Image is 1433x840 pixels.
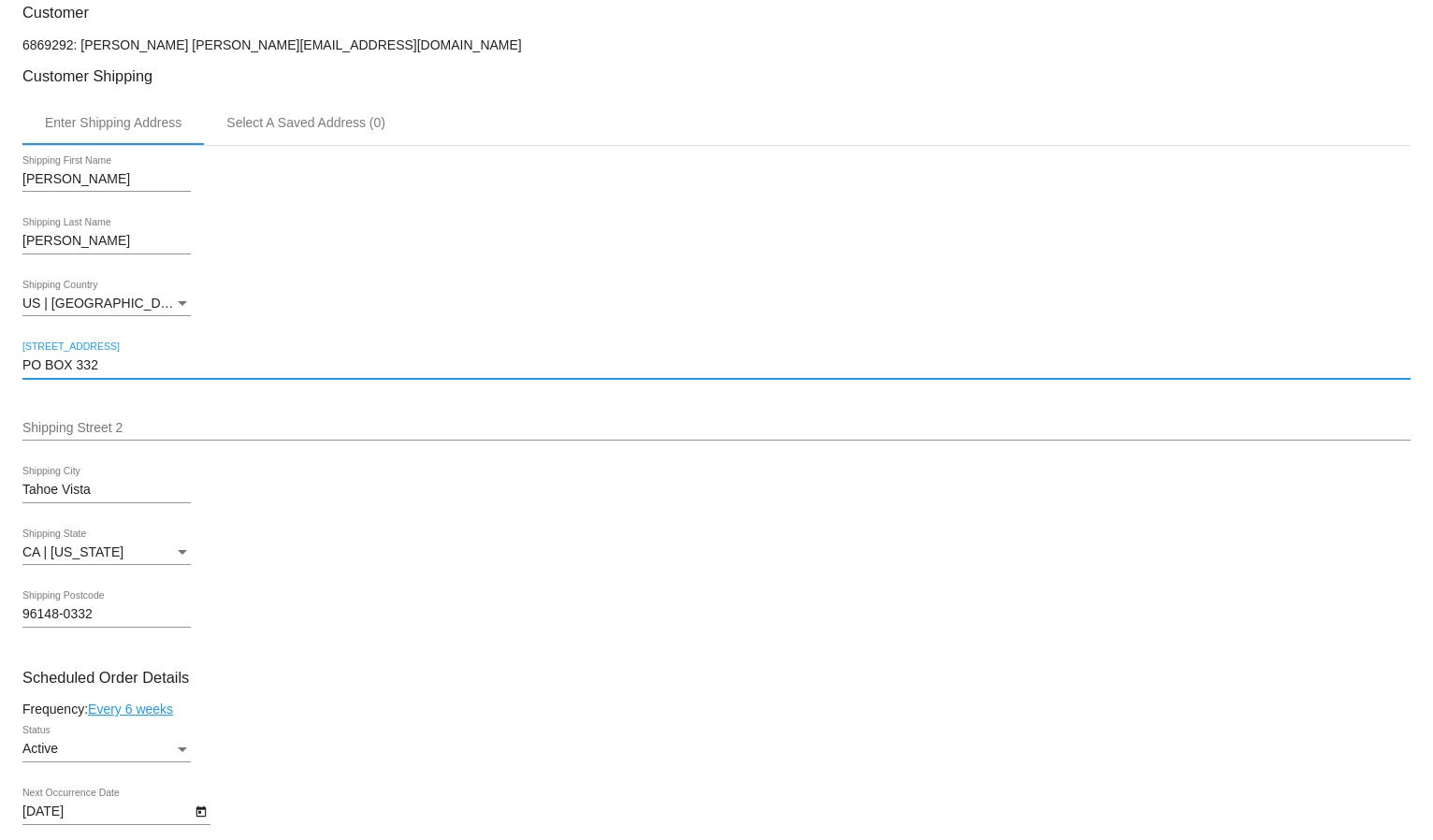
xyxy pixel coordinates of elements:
span: Active [22,741,58,756]
div: Select A Saved Address (0) [226,115,385,130]
input: Next Occurrence Date [22,804,191,819]
mat-select: Shipping Country [22,297,191,311]
h3: Scheduled Order Details [22,669,1411,687]
input: Shipping Last Name [22,234,191,249]
input: Shipping First Name [22,172,191,187]
a: Every 6 weeks [88,702,173,717]
input: Shipping Postcode [22,607,191,622]
span: CA | [US_STATE] [22,544,123,559]
h3: Customer Shipping [22,67,1411,85]
input: Shipping Street 2 [22,421,1411,436]
span: US | [GEOGRAPHIC_DATA] [22,296,188,311]
div: Frequency: [22,702,1411,717]
mat-select: Shipping State [22,545,191,560]
p: 6869292: [PERSON_NAME] [PERSON_NAME][EMAIL_ADDRESS][DOMAIN_NAME] [22,37,1411,52]
mat-select: Status [22,742,191,757]
div: Enter Shipping Address [45,115,181,130]
input: Shipping Street 1 [22,358,1411,373]
h3: Customer [22,4,1411,22]
button: Open calendar [191,801,210,820]
input: Shipping City [22,483,191,498]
